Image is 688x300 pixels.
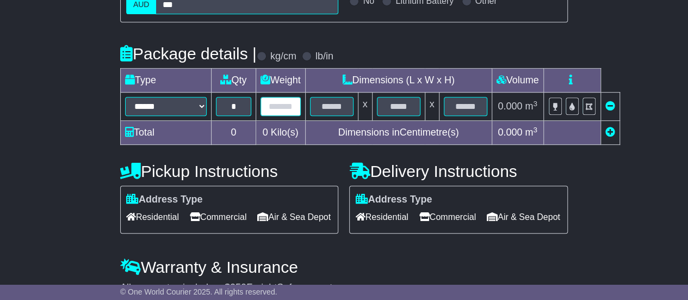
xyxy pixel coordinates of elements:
[211,121,256,145] td: 0
[120,258,568,276] h4: Warranty & Insurance
[605,127,615,138] a: Add new item
[305,121,492,145] td: Dimensions in Centimetre(s)
[256,69,305,93] td: Weight
[533,126,537,134] sup: 3
[487,209,560,225] span: Air & Sea Depot
[126,194,203,206] label: Address Type
[315,51,333,63] label: lb/in
[492,69,543,93] td: Volume
[120,121,211,145] td: Total
[263,127,268,138] span: 0
[605,101,615,112] a: Remove this item
[120,162,339,180] h4: Pickup Instructions
[120,282,568,294] div: All our quotes include a $ FreightSafe warranty.
[425,93,439,121] td: x
[190,209,246,225] span: Commercial
[257,209,331,225] span: Air & Sea Depot
[120,69,211,93] td: Type
[525,101,537,112] span: m
[498,101,522,112] span: 0.000
[211,69,256,93] td: Qty
[419,209,476,225] span: Commercial
[358,93,372,121] td: x
[349,162,568,180] h4: Delivery Instructions
[270,51,296,63] label: kg/cm
[120,45,257,63] h4: Package details |
[533,100,537,108] sup: 3
[305,69,492,93] td: Dimensions (L x W x H)
[126,209,179,225] span: Residential
[256,121,305,145] td: Kilo(s)
[230,282,246,293] span: 250
[498,127,522,138] span: 0.000
[120,287,277,296] span: © One World Courier 2025. All rights reserved.
[525,127,537,138] span: m
[355,194,432,206] label: Address Type
[355,209,408,225] span: Residential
